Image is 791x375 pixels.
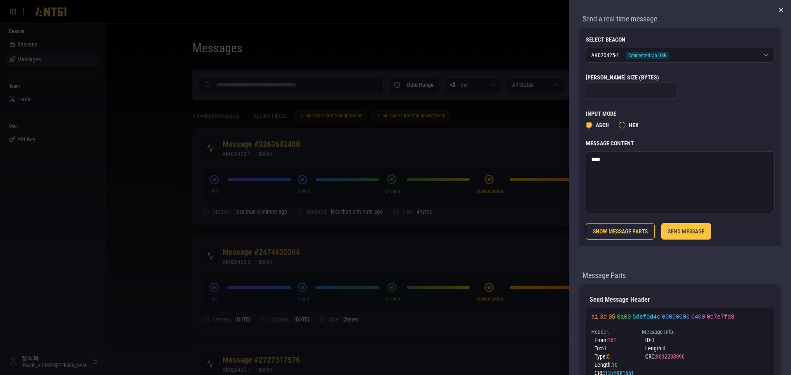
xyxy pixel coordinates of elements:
div: To: [594,344,635,352]
span: 3632233996 [656,353,685,360]
div: Length: [594,361,635,369]
span: 61 [601,345,607,352]
button: SEND MESSAGE [661,223,711,240]
span: 0 [651,337,654,343]
span: 10 [612,361,618,368]
div: Type: [594,352,635,361]
span: To [600,314,607,320]
span: 5 [607,353,610,360]
label: Hex [629,122,639,128]
div: CRC: [645,352,686,361]
div: Length: [645,344,686,352]
div: Send a real-time message [579,10,781,28]
label: [PERSON_NAME] Size (bytes) [586,74,659,81]
span: CRC [632,314,660,320]
span: 161 [608,337,616,343]
span: Type [608,314,615,320]
span: Length [617,314,631,320]
div: Send Message Header [586,291,774,308]
label: Message Content [586,140,634,147]
button: SHOW MESSAGE PARTS [586,223,655,240]
label: Select Beacon [586,36,625,43]
span: Message ID [662,314,690,320]
div: Message Parts [579,266,781,284]
span: Header: [591,328,609,335]
span: Message CRC [707,314,734,320]
label: Input Mode [586,110,616,117]
div: From: [594,336,635,344]
span: 4 [662,345,665,352]
span: Message Info: [642,328,674,335]
div: ID: [645,336,686,344]
label: ASCII [596,122,609,128]
span: From [591,314,598,320]
span: Message Length [691,314,705,320]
